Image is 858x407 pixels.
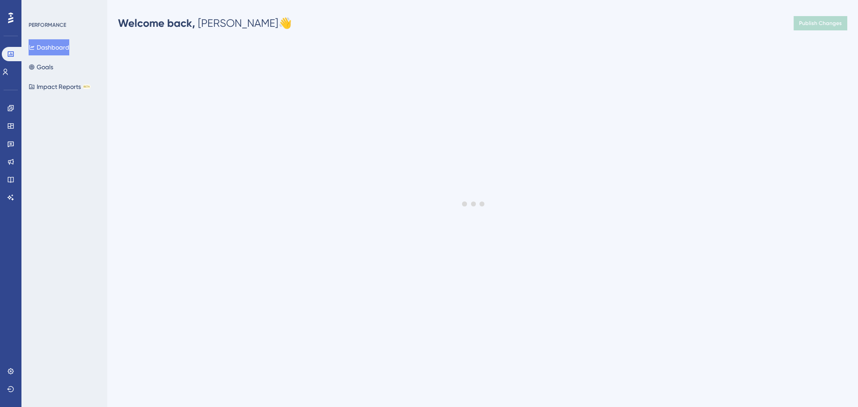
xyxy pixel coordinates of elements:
button: Publish Changes [794,16,847,30]
div: BETA [83,84,91,89]
div: PERFORMANCE [29,21,66,29]
span: Welcome back, [118,17,195,29]
button: Goals [29,59,53,75]
div: [PERSON_NAME] 👋 [118,16,292,30]
button: Dashboard [29,39,69,55]
span: Publish Changes [799,20,842,27]
button: Impact ReportsBETA [29,79,91,95]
